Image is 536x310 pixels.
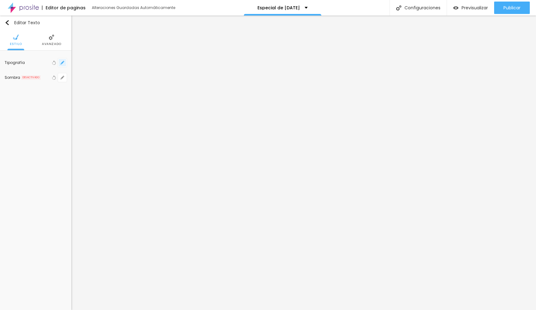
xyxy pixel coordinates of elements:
img: Icone [49,34,54,40]
img: Icone [13,34,19,40]
span: Avanzado [42,43,61,46]
span: Estilo [10,43,22,46]
div: Editar Texto [5,20,40,25]
button: Publicar [494,2,530,14]
span: Publicar [503,5,520,10]
div: Alteraciones Guardadas Automáticamente [92,6,175,10]
img: view-1.svg [453,5,458,11]
iframe: Editor [71,16,536,310]
img: Icone [396,5,401,11]
p: Especial de [DATE] [257,6,300,10]
span: DESACTIVADO [21,75,41,80]
span: Previsualizar [462,5,488,10]
button: Previsualizar [447,2,494,14]
div: Tipografía [5,61,51,65]
div: Editor de paginas [42,6,86,10]
div: Sombra [5,76,20,79]
img: Icone [5,20,10,25]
